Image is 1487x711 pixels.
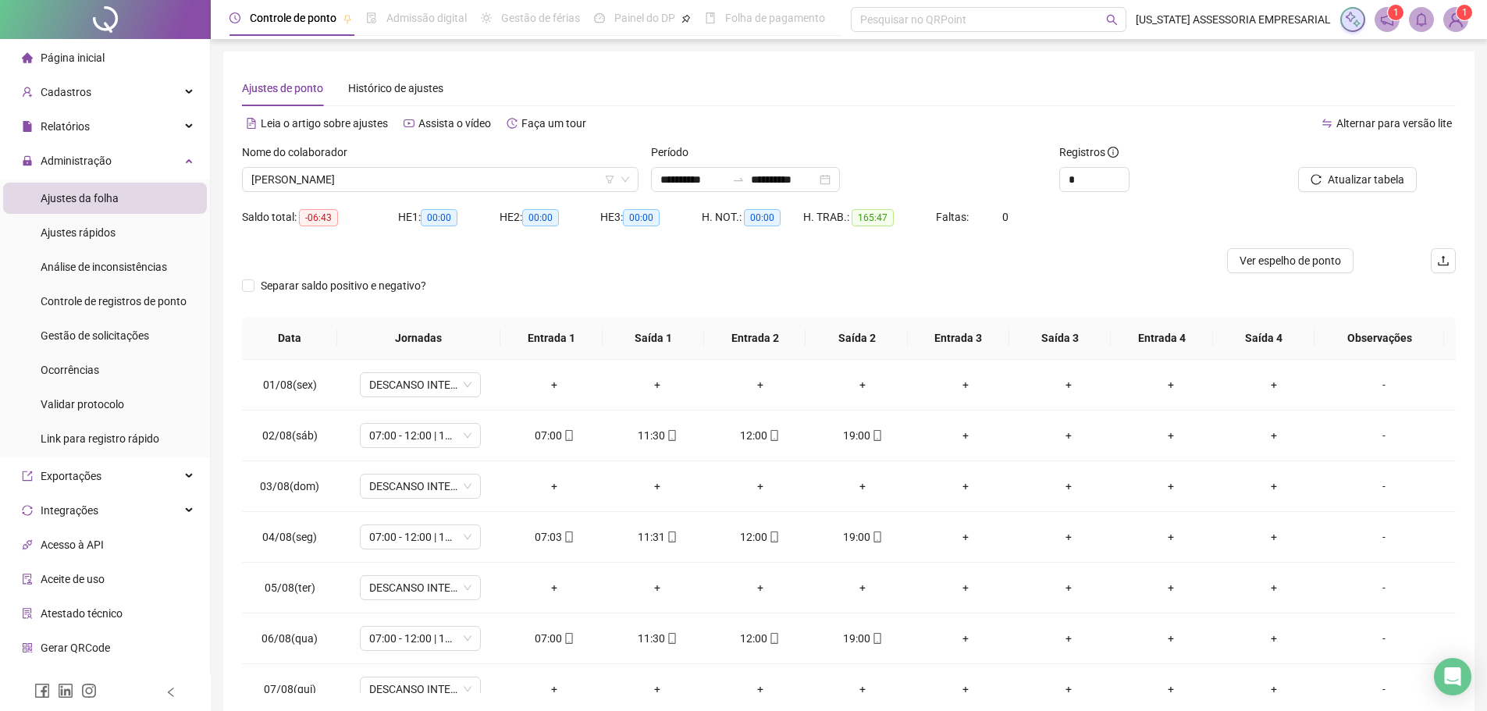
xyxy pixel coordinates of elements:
div: + [721,681,799,698]
div: - [1338,376,1430,393]
div: + [927,579,1005,596]
th: Entrada 3 [908,317,1009,360]
span: sun [481,12,492,23]
span: mobile [665,633,678,644]
span: Faça um tour [521,117,586,130]
div: + [824,376,902,393]
span: Gerar QRCode [41,642,110,654]
span: Faltas: [936,211,971,223]
div: + [1235,579,1313,596]
span: down [621,175,630,184]
span: FLAVIA BANDEIRA DAS NEVES [251,168,629,191]
div: + [1235,630,1313,647]
div: + [1235,376,1313,393]
span: mobile [870,531,883,542]
div: Open Intercom Messenger [1434,658,1471,695]
span: 07:00 - 12:00 | 12:30 - 19:00 [369,424,471,447]
span: Página inicial [41,52,105,64]
div: + [618,681,696,698]
span: pushpin [681,14,691,23]
div: - [1338,579,1430,596]
span: Leia o artigo sobre ajustes [261,117,388,130]
span: mobile [767,531,780,542]
div: + [618,478,696,495]
span: mobile [562,633,575,644]
div: 07:00 [516,630,594,647]
div: + [721,376,799,393]
div: + [927,427,1005,444]
span: bell [1414,12,1428,27]
span: Folha de pagamento [725,12,825,24]
div: + [824,681,902,698]
span: 03/08(dom) [260,480,319,492]
span: 00:00 [744,209,781,226]
div: 19:00 [824,427,902,444]
span: DESCANSO INTER-JORNADA [369,677,471,701]
div: Saldo total: [242,208,398,226]
span: Acesso à API [41,539,104,551]
span: 165:47 [852,209,894,226]
span: Painel do DP [614,12,675,24]
span: qrcode [22,642,33,653]
span: mobile [665,430,678,441]
div: + [516,376,594,393]
span: 07/08(qui) [264,683,316,695]
span: info-circle [1108,147,1119,158]
div: 11:31 [618,528,696,546]
span: swap [1322,118,1332,129]
div: - [1338,478,1430,495]
div: - [1338,427,1430,444]
div: 07:00 [516,427,594,444]
img: 89980 [1444,8,1467,31]
span: 0 [1002,211,1009,223]
th: Entrada 1 [500,317,602,360]
div: + [618,579,696,596]
div: 19:00 [824,630,902,647]
div: + [618,376,696,393]
span: instagram [81,683,97,699]
span: reload [1311,174,1322,185]
div: H. NOT.: [702,208,803,226]
div: + [1132,630,1210,647]
span: book [705,12,716,23]
span: 07:00 - 12:00 | 12:30 - 19:00 [369,627,471,650]
div: + [927,681,1005,698]
div: + [516,579,594,596]
div: 12:00 [721,630,799,647]
div: H. TRAB.: [803,208,936,226]
div: - [1338,528,1430,546]
div: + [1132,427,1210,444]
button: Atualizar tabela [1298,167,1417,192]
span: Histórico de ajustes [348,82,443,94]
span: history [507,118,518,129]
span: left [165,687,176,698]
div: + [824,579,902,596]
span: facebook [34,683,50,699]
span: user-add [22,87,33,98]
sup: Atualize o seu contato no menu Meus Dados [1457,5,1472,20]
div: + [1235,681,1313,698]
span: clock-circle [229,12,240,23]
span: Ajustes de ponto [242,82,323,94]
span: Alternar para versão lite [1336,117,1452,130]
div: - [1338,630,1430,647]
div: + [1132,528,1210,546]
div: + [1132,681,1210,698]
span: Link para registro rápido [41,432,159,445]
div: 19:00 [824,528,902,546]
span: 00:00 [522,209,559,226]
span: file-text [246,118,257,129]
span: Atestado técnico [41,607,123,620]
th: Saída 3 [1009,317,1111,360]
div: + [927,528,1005,546]
span: youtube [404,118,414,129]
div: + [516,478,594,495]
div: HE 1: [398,208,500,226]
th: Data [242,317,337,360]
span: Ocorrências [41,364,99,376]
span: notification [1380,12,1394,27]
span: Controle de registros de ponto [41,295,187,308]
span: mobile [767,633,780,644]
div: HE 3: [600,208,702,226]
th: Jornadas [337,317,501,360]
